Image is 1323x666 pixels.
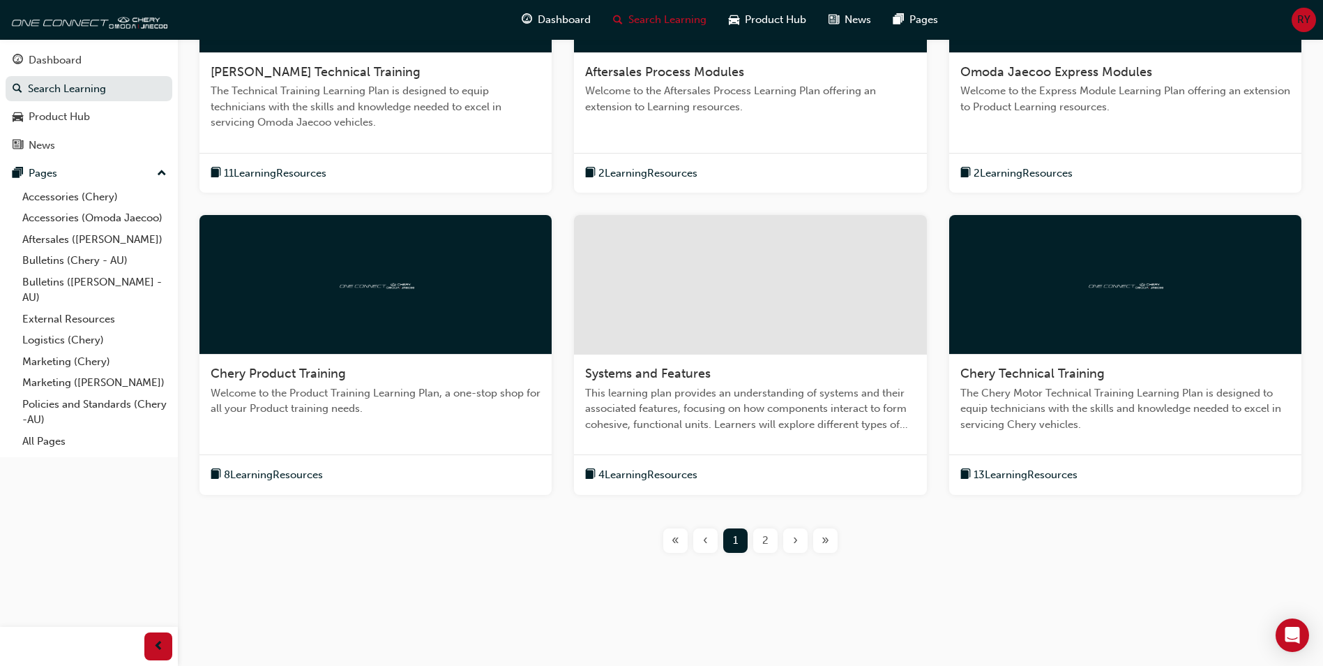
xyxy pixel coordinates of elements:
button: Pages [6,161,172,186]
img: oneconnect [7,6,167,34]
span: prev-icon [153,638,164,656]
span: Search Learning [628,12,706,28]
span: 13 Learning Resources [974,467,1078,483]
button: Next page [780,528,810,553]
span: The Chery Motor Technical Training Learning Plan is designed to equip technicians with the skills... [960,385,1290,433]
a: car-iconProduct Hub [718,6,817,34]
div: Pages [29,165,57,182]
a: Policies and Standards (Chery -AU) [17,394,172,431]
img: oneconnect [1087,278,1163,291]
span: book-icon [960,165,971,182]
a: pages-iconPages [882,6,949,34]
span: 11 Learning Resources [224,165,326,182]
a: External Resources [17,309,172,330]
a: Dashboard [6,47,172,73]
button: book-icon13LearningResources [960,466,1078,484]
span: This learning plan provides an understanding of systems and their associated features, focusing o... [585,385,915,433]
span: News [845,12,871,28]
span: book-icon [585,466,596,484]
span: car-icon [729,11,739,29]
button: Previous page [690,528,720,553]
button: First page [660,528,690,553]
span: Omoda Jaecoo Express Modules [960,64,1152,80]
a: oneconnectChery Product TrainingWelcome to the Product Training Learning Plan, a one-stop shop fo... [199,215,552,495]
span: » [822,533,829,549]
span: 1 [733,533,738,549]
a: Aftersales ([PERSON_NAME]) [17,229,172,251]
div: Dashboard [29,52,82,68]
span: Aftersales Process Modules [585,64,744,80]
span: Welcome to the Express Module Learning Plan offering an extension to Product Learning resources. [960,83,1290,114]
span: guage-icon [522,11,532,29]
a: Product Hub [6,104,172,130]
a: Systems and FeaturesThis learning plan provides an understanding of systems and their associated ... [574,215,926,495]
button: book-icon2LearningResources [585,165,697,182]
span: book-icon [960,466,971,484]
span: Welcome to the Product Training Learning Plan, a one-stop shop for all your Product training needs. [211,385,540,417]
span: book-icon [585,165,596,182]
button: Last page [810,528,840,553]
a: guage-iconDashboard [511,6,602,34]
div: Open Intercom Messenger [1276,619,1309,652]
span: Pages [909,12,938,28]
span: › [793,533,798,549]
span: Systems and Features [585,366,711,381]
span: guage-icon [13,54,23,67]
img: oneconnect [338,278,414,291]
a: News [6,133,172,158]
a: Marketing ([PERSON_NAME]) [17,372,172,394]
a: Bulletins ([PERSON_NAME] - AU) [17,272,172,309]
span: news-icon [13,140,23,152]
button: book-icon4LearningResources [585,466,697,484]
a: Search Learning [6,76,172,102]
span: Chery Technical Training [960,366,1105,381]
button: DashboardSearch LearningProduct HubNews [6,45,172,161]
a: Marketing (Chery) [17,351,172,373]
span: search-icon [613,11,623,29]
a: All Pages [17,431,172,452]
span: book-icon [211,165,221,182]
a: Bulletins (Chery - AU) [17,250,172,272]
span: news-icon [829,11,839,29]
a: Logistics (Chery) [17,330,172,351]
span: book-icon [211,466,221,484]
a: news-iconNews [817,6,882,34]
a: Accessories (Omoda Jaecoo) [17,207,172,229]
button: Page 2 [750,528,780,553]
a: search-iconSearch Learning [602,6,718,34]
button: book-icon2LearningResources [960,165,1073,182]
div: Product Hub [29,109,90,125]
button: book-icon11LearningResources [211,165,326,182]
span: 2 [762,533,769,549]
span: up-icon [157,165,167,183]
button: RY [1292,8,1316,32]
a: Accessories (Chery) [17,186,172,208]
span: Welcome to the Aftersales Process Learning Plan offering an extension to Learning resources. [585,83,915,114]
span: Product Hub [745,12,806,28]
button: book-icon8LearningResources [211,466,323,484]
span: [PERSON_NAME] Technical Training [211,64,421,80]
span: The Technical Training Learning Plan is designed to equip technicians with the skills and knowled... [211,83,540,131]
div: News [29,138,55,154]
span: car-icon [13,111,23,124]
span: RY [1297,12,1310,28]
a: oneconnectChery Technical TrainingThe Chery Motor Technical Training Learning Plan is designed to... [949,215,1301,495]
span: « [672,533,679,549]
span: pages-icon [893,11,904,29]
span: 4 Learning Resources [598,467,697,483]
span: 2 Learning Resources [598,165,697,182]
span: search-icon [13,83,22,96]
span: 2 Learning Resources [974,165,1073,182]
span: Dashboard [538,12,591,28]
span: 8 Learning Resources [224,467,323,483]
button: Page 1 [720,528,750,553]
span: pages-icon [13,168,23,180]
span: ‹ [703,533,708,549]
span: Chery Product Training [211,366,346,381]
